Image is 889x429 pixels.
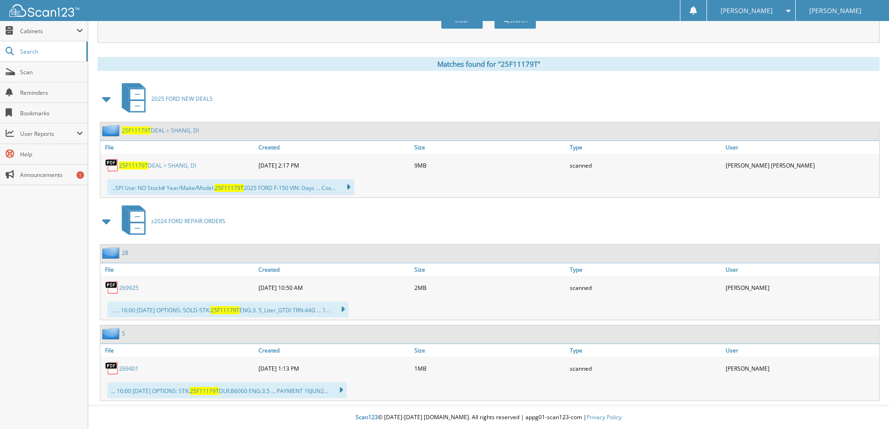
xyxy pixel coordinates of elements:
[190,387,219,395] span: 25F11179T
[723,359,879,378] div: [PERSON_NAME]
[20,150,83,158] span: Help
[723,344,879,357] a: User
[256,156,412,175] div: [DATE] 2:17 PM
[122,330,125,338] a: 5
[256,359,412,378] div: [DATE] 1:13 PM
[723,141,879,154] a: User
[20,89,83,97] span: Reminders
[119,284,139,292] a: 269925
[723,263,879,276] a: User
[356,413,378,421] span: Scan123
[412,344,568,357] a: Size
[105,361,119,375] img: PDF.png
[20,109,83,117] span: Bookmarks
[567,344,723,357] a: Type
[122,127,199,134] a: 25F11179TDEAL = SHANG, DI
[412,156,568,175] div: 9MB
[105,158,119,172] img: PDF.png
[122,249,128,257] a: 28
[77,171,84,179] div: 1
[88,406,889,429] div: © [DATE]-[DATE] [DOMAIN_NAME]. All rights reserved | appg01-scan123-com |
[20,171,83,179] span: Announcements
[100,263,256,276] a: File
[151,217,225,225] span: z2024 FORD REPAIR ORDERS
[100,141,256,154] a: File
[20,68,83,76] span: Scan
[412,359,568,378] div: 1MB
[567,141,723,154] a: Type
[107,302,349,317] div: .... . 16:00 [DATE] OPTIONS: SOLD-STK: ENG:3. 5_Liter_GTDI TRN:44G ... 1...
[20,130,77,138] span: User Reports
[107,179,354,195] div: ...SPI Use: NO Stock# Year/Make/Model: 2025 FORD F-150 VIN: Days ... Cos...
[119,162,148,169] span: 25F11179T
[116,80,213,117] a: 2025 FORD NEW DEALS
[9,4,79,17] img: scan123-logo-white.svg
[100,344,256,357] a: File
[102,125,122,136] img: folder2.png
[102,247,122,259] img: folder2.png
[567,156,723,175] div: scanned
[567,278,723,297] div: scanned
[721,8,773,14] span: [PERSON_NAME]
[412,278,568,297] div: 2MB
[98,57,880,71] div: Matches found for "25F11179T"
[567,263,723,276] a: Type
[256,141,412,154] a: Created
[412,263,568,276] a: Size
[116,203,225,239] a: z2024 FORD REPAIR ORDERS
[412,141,568,154] a: Size
[119,162,196,169] a: 25F11179TDEAL = SHANG, DI
[20,27,77,35] span: Cabinets
[256,278,412,297] div: [DATE] 10:50 AM
[587,413,622,421] a: Privacy Policy
[256,263,412,276] a: Created
[210,306,239,314] span: 25F11179T
[567,359,723,378] div: scanned
[107,382,347,398] div: ... 16:00 [DATE] OPTIONS: STK: DLR:B6060 ENG:3.5 ... PAYMENT 16JUN2...
[215,184,244,192] span: 25F11179T
[105,281,119,295] img: PDF.png
[122,127,151,134] span: 25F11179T
[809,8,861,14] span: [PERSON_NAME]
[151,95,213,103] span: 2025 FORD NEW DEALS
[119,365,139,373] a: 269401
[723,156,879,175] div: [PERSON_NAME] [PERSON_NAME]
[842,384,889,429] iframe: Chat Widget
[102,328,122,339] img: folder2.png
[256,344,412,357] a: Created
[20,48,82,56] span: Search
[723,278,879,297] div: [PERSON_NAME]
